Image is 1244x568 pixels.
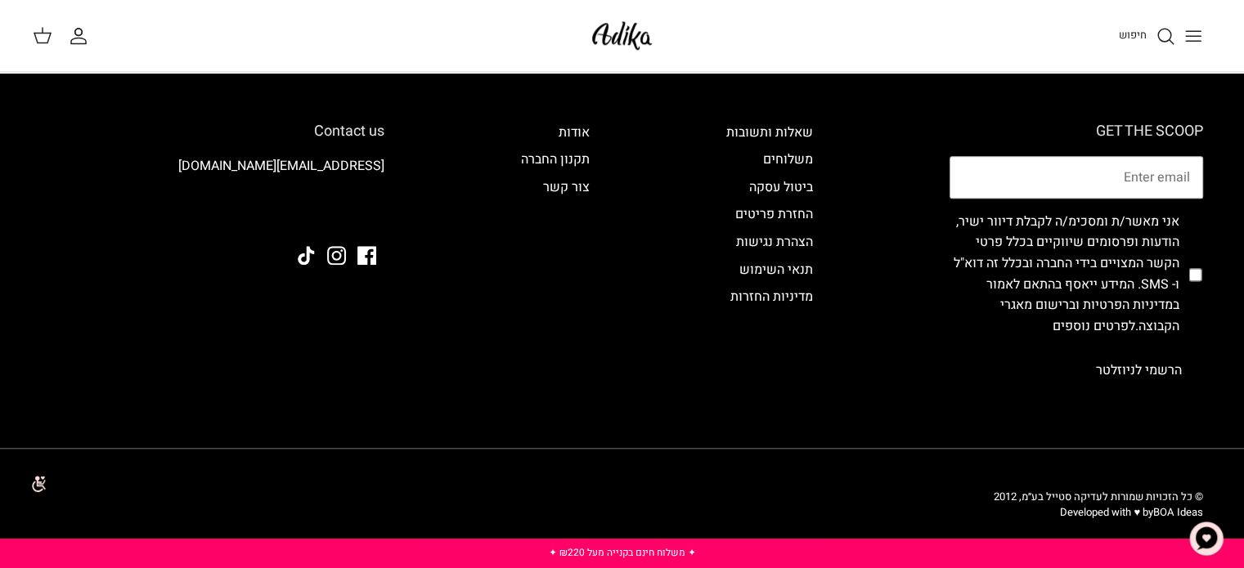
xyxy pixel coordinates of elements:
a: Tiktok [297,246,316,265]
a: לפרטים נוספים [1053,316,1135,336]
a: החשבון שלי [69,26,95,46]
button: הרשמי לניוזלטר [1075,350,1203,391]
h6: Contact us [41,123,384,141]
img: Adika IL [339,202,384,223]
a: חיפוש [1119,26,1175,46]
img: Adika IL [587,16,657,55]
a: BOA Ideas [1153,504,1203,520]
input: Email [950,156,1203,199]
a: מדיניות החזרות [730,287,813,306]
a: משלוחים [763,150,813,169]
a: החזרת פריטים [735,204,813,224]
div: Secondary navigation [505,123,606,391]
div: Secondary navigation [710,123,829,391]
a: תנאי השימוש [739,260,813,280]
a: ✦ משלוח חינם בקנייה מעל ₪220 ✦ [548,545,695,560]
h6: GET THE SCOOP [950,123,1203,141]
button: צ'אט [1182,514,1231,563]
a: Facebook [357,246,376,265]
span: חיפוש [1119,27,1147,42]
img: accessibility_icon02.svg [12,461,57,506]
label: אני מאשר/ת ומסכימ/ה לקבלת דיוור ישיר, הודעות ופרסומים שיווקיים בכלל פרטי הקשר המצויים בידי החברה ... [950,212,1179,338]
a: Instagram [327,246,346,265]
a: צור קשר [543,177,590,197]
p: Developed with ♥ by [994,505,1203,520]
a: [EMAIL_ADDRESS][DOMAIN_NAME] [178,156,384,176]
button: Toggle menu [1175,18,1211,54]
a: הצהרת נגישות [736,232,813,252]
a: תקנון החברה [521,150,590,169]
span: © כל הזכויות שמורות לעדיקה סטייל בע״מ, 2012 [994,489,1203,504]
a: שאלות ותשובות [726,123,813,142]
a: ביטול עסקה [749,177,813,197]
a: אודות [559,123,590,142]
